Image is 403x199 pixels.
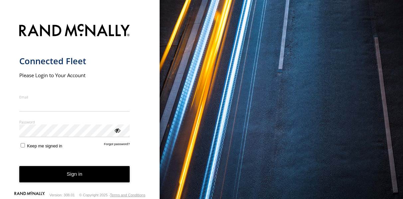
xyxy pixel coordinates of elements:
div: Version: 308.01 [50,193,75,197]
input: Keep me signed in [21,143,25,147]
div: © Copyright 2025 - [79,193,145,197]
form: main [19,20,141,193]
h1: Connected Fleet [19,56,130,67]
label: Password [19,119,130,124]
label: Email [19,95,130,99]
a: Forgot password? [104,142,130,148]
div: ViewPassword [114,127,120,133]
span: Keep me signed in [27,143,62,148]
a: Visit our Website [14,192,45,198]
a: Terms and Conditions [110,193,145,197]
img: Rand McNally [19,23,130,40]
h2: Please Login to Your Account [19,72,130,79]
button: Sign in [19,166,130,182]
